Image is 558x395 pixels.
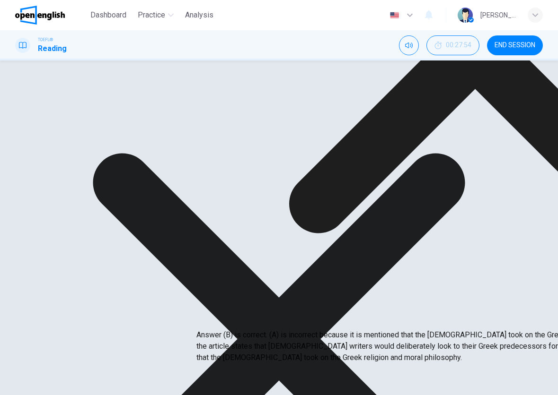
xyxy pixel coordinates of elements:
div: [PERSON_NAME] [480,9,516,21]
h1: Reading [38,43,67,54]
span: Practice [138,9,165,21]
span: END SESSION [495,42,535,49]
span: Dashboard [90,9,126,21]
img: OpenEnglish logo [15,6,65,25]
img: Profile picture [458,8,473,23]
div: Hide [426,35,479,55]
span: Analysis [185,9,213,21]
img: en [389,12,400,19]
div: Mute [399,35,419,55]
span: TOEFL® [38,36,53,43]
span: 00:27:54 [446,42,471,49]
